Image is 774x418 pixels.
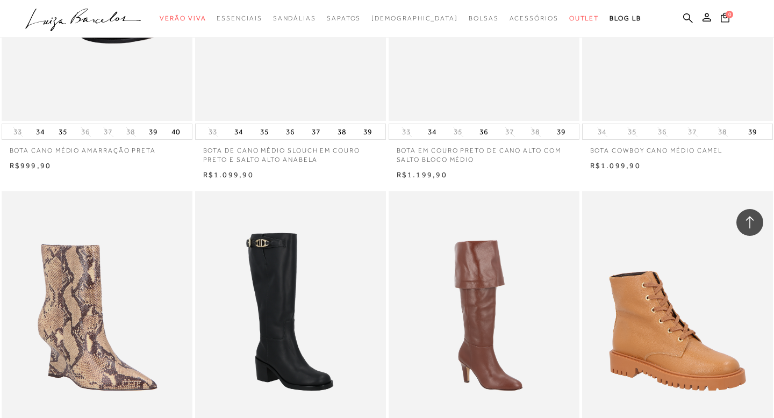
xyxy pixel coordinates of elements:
[425,124,440,139] button: 34
[554,124,569,139] button: 39
[399,127,414,137] button: 33
[625,127,640,137] button: 35
[257,124,272,139] button: 35
[582,140,773,155] a: BOTA COWBOY CANO MÉDIO CAMEL
[123,127,138,137] button: 38
[283,124,298,139] button: 36
[610,9,641,28] a: BLOG LB
[327,9,361,28] a: categoryNavScreenReaderText
[450,127,465,137] button: 35
[160,9,206,28] a: categoryNavScreenReaderText
[371,15,458,22] span: [DEMOGRAPHIC_DATA]
[217,9,262,28] a: categoryNavScreenReaderText
[231,124,246,139] button: 34
[510,15,558,22] span: Acessórios
[78,127,93,137] button: 36
[160,15,206,22] span: Verão Viva
[569,15,599,22] span: Outlet
[745,124,760,139] button: 39
[55,124,70,139] button: 35
[528,127,543,137] button: 38
[469,9,499,28] a: categoryNavScreenReaderText
[685,127,700,137] button: 37
[10,127,25,137] button: 33
[309,124,324,139] button: 37
[476,124,491,139] button: 36
[10,161,52,170] span: R$999,90
[273,15,316,22] span: Sandálias
[397,170,447,179] span: R$1.199,90
[334,124,349,139] button: 38
[726,11,733,18] span: 0
[718,12,733,26] button: 0
[203,170,254,179] span: R$1.099,90
[389,140,579,164] a: BOTA EM COURO PRETO DE CANO ALTO COM SALTO BLOCO MÉDIO
[146,124,161,139] button: 39
[610,15,641,22] span: BLOG LB
[168,124,183,139] button: 40
[510,9,558,28] a: categoryNavScreenReaderText
[2,140,192,155] a: BOTA CANO MÉDIO AMARRAÇÃO PRETA
[195,140,386,164] a: BOTA DE CANO MÉDIO SLOUCH EM COURO PRETO E SALTO ALTO ANABELA
[217,15,262,22] span: Essenciais
[502,127,517,137] button: 37
[469,15,499,22] span: Bolsas
[327,15,361,22] span: Sapatos
[371,9,458,28] a: noSubCategoriesText
[594,127,610,137] button: 34
[569,9,599,28] a: categoryNavScreenReaderText
[655,127,670,137] button: 36
[360,124,375,139] button: 39
[101,127,116,137] button: 37
[715,127,730,137] button: 38
[205,127,220,137] button: 33
[33,124,48,139] button: 34
[590,161,641,170] span: R$1.099,90
[273,9,316,28] a: categoryNavScreenReaderText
